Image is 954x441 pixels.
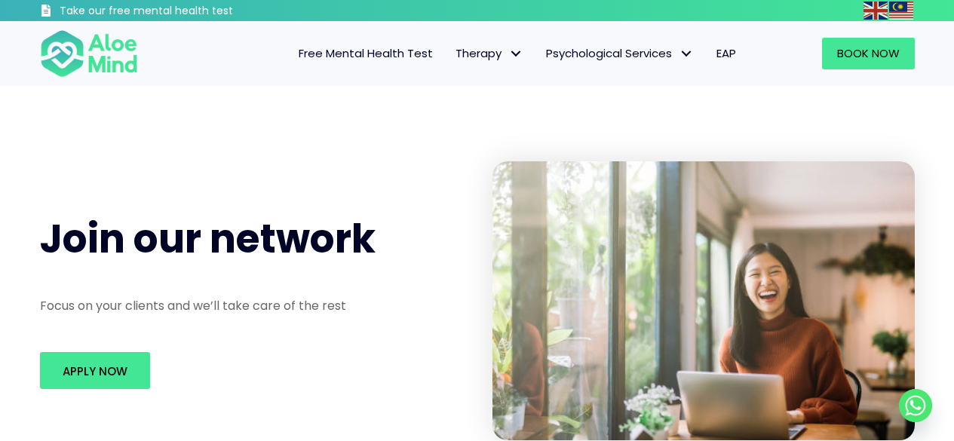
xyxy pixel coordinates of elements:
[889,2,913,20] img: ms
[535,38,705,69] a: Psychological ServicesPsychological Services: submenu
[505,43,527,65] span: Therapy: submenu
[676,43,698,65] span: Psychological Services: submenu
[899,389,932,422] a: Whatsapp
[287,38,444,69] a: Free Mental Health Test
[40,29,138,78] img: Aloe mind Logo
[889,2,915,19] a: Malay
[705,38,747,69] a: EAP
[40,297,462,314] p: Focus on your clients and we’ll take care of the rest
[716,45,736,61] span: EAP
[158,38,747,69] nav: Menu
[444,38,535,69] a: TherapyTherapy: submenu
[492,161,915,440] img: Happy young asian girl working at a coffee shop with a laptop
[60,4,314,19] h3: Take our free mental health test
[864,2,888,20] img: en
[546,45,694,61] span: Psychological Services
[299,45,433,61] span: Free Mental Health Test
[864,2,889,19] a: English
[40,211,376,266] span: Join our network
[63,363,127,379] span: Apply Now
[40,352,150,389] a: Apply Now
[822,38,915,69] a: Book Now
[40,4,314,21] a: Take our free mental health test
[456,45,523,61] span: Therapy
[837,45,900,61] span: Book Now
